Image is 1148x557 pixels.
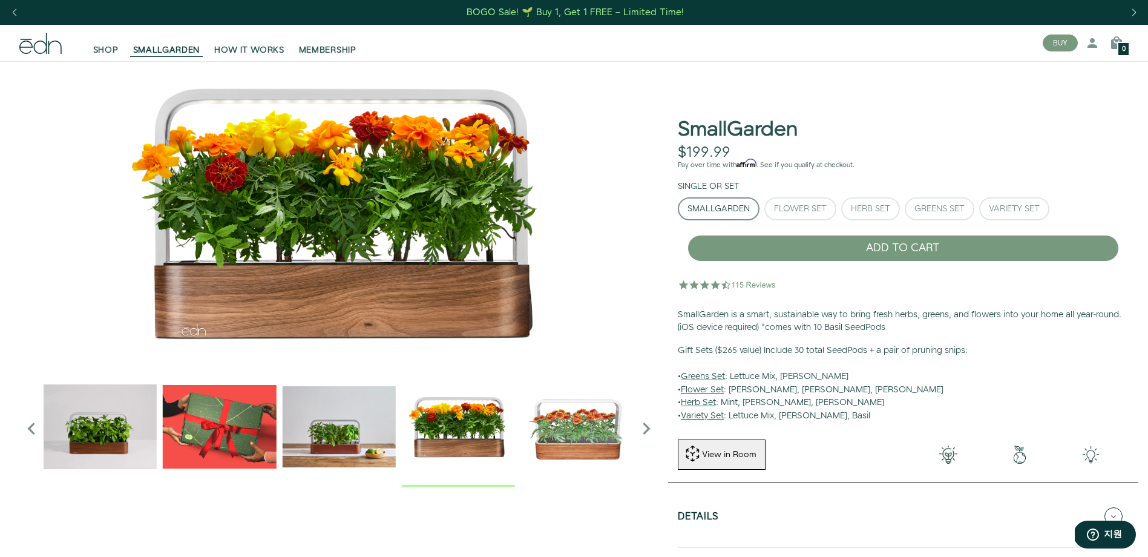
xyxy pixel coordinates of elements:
[1043,35,1078,51] button: BUY
[687,235,1119,262] button: ADD TO CART
[19,61,658,364] img: edn-smallgarden-marigold-hero-SLV-2000px_4096x.png
[93,44,119,56] span: SHOP
[678,309,1129,335] p: SmallGarden is a smart, sustainable way to bring fresh herbs, greens, and flowers into your home ...
[467,6,684,19] div: BOGO Sale! 🌱 Buy 1, Get 1 FREE – Limited Time!
[678,344,1129,423] p: • : Lettuce Mix, [PERSON_NAME] • : [PERSON_NAME], [PERSON_NAME], [PERSON_NAME] • : Mint, [PERSON_...
[687,205,750,213] div: SmallGarden
[282,370,395,486] div: 4 / 6
[678,495,1129,538] button: Details
[678,272,778,297] img: 4.5 star rating
[678,197,759,220] button: SmallGarden
[989,205,1040,213] div: Variety Set
[1122,46,1126,53] span: 0
[402,370,515,483] img: edn-smallgarden-marigold-hero-SLV-2000px_1024x.png
[979,197,1049,220] button: Variety Set
[678,180,740,193] label: Single or Set
[163,370,276,486] div: 3 / 6
[681,410,724,422] u: Variety Set
[681,371,725,383] u: Greens Set
[402,370,515,486] div: 5 / 6
[86,30,126,56] a: SHOP
[774,205,827,213] div: Flower Set
[984,446,1055,464] img: green-earth.png
[634,417,658,441] i: Next slide
[299,44,356,56] span: MEMBERSHIP
[207,30,291,56] a: HOW IT WORKS
[851,205,890,213] div: Herb Set
[681,384,724,396] u: Flower Set
[905,197,974,220] button: Greens Set
[764,197,836,220] button: Flower Set
[678,160,1129,171] p: Pay over time with . See if you qualify at checkout.
[678,119,798,141] h1: SmallGarden
[678,440,766,470] button: View in Room
[282,370,395,483] img: edn-smallgarden-mixed-herbs-table-product-2000px_1024x.jpg
[681,397,716,409] u: Herb Set
[292,30,364,56] a: MEMBERSHIP
[678,512,719,526] h5: Details
[914,205,965,213] div: Greens Set
[126,30,208,56] a: SMALLGARDEN
[465,3,685,22] a: BOGO Sale! 🌱 Buy 1, Get 1 FREE – Limited Time!
[1055,446,1127,464] img: edn-smallgarden-tech.png
[521,370,634,486] div: 6 / 6
[44,370,157,483] img: edn-trim-basil.2021-09-07_14_55_24_1024x.gif
[163,370,276,483] img: EMAILS_-_Holiday_21_PT1_28_9986b34a-7908-4121-b1c1-9595d1e43abe_1024x.png
[19,61,658,364] div: 5 / 6
[133,44,200,56] span: SMALLGARDEN
[736,159,756,168] span: Affirm
[701,449,758,461] div: View in Room
[1075,521,1136,551] iframe: 자세한 정보를 찾을 수 있는 위젯을 엽니다.
[44,370,157,486] div: 2 / 6
[521,370,634,483] img: edn-smallgarden_1024x.jpg
[841,197,900,220] button: Herb Set
[19,417,44,441] i: Previous slide
[678,144,730,162] div: $199.99
[678,344,968,357] b: Gift Sets ($265 value) Include 30 total SeedPods + a pair of pruning snips:
[913,446,984,464] img: 001-light-bulb.png
[214,44,284,56] span: HOW IT WORKS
